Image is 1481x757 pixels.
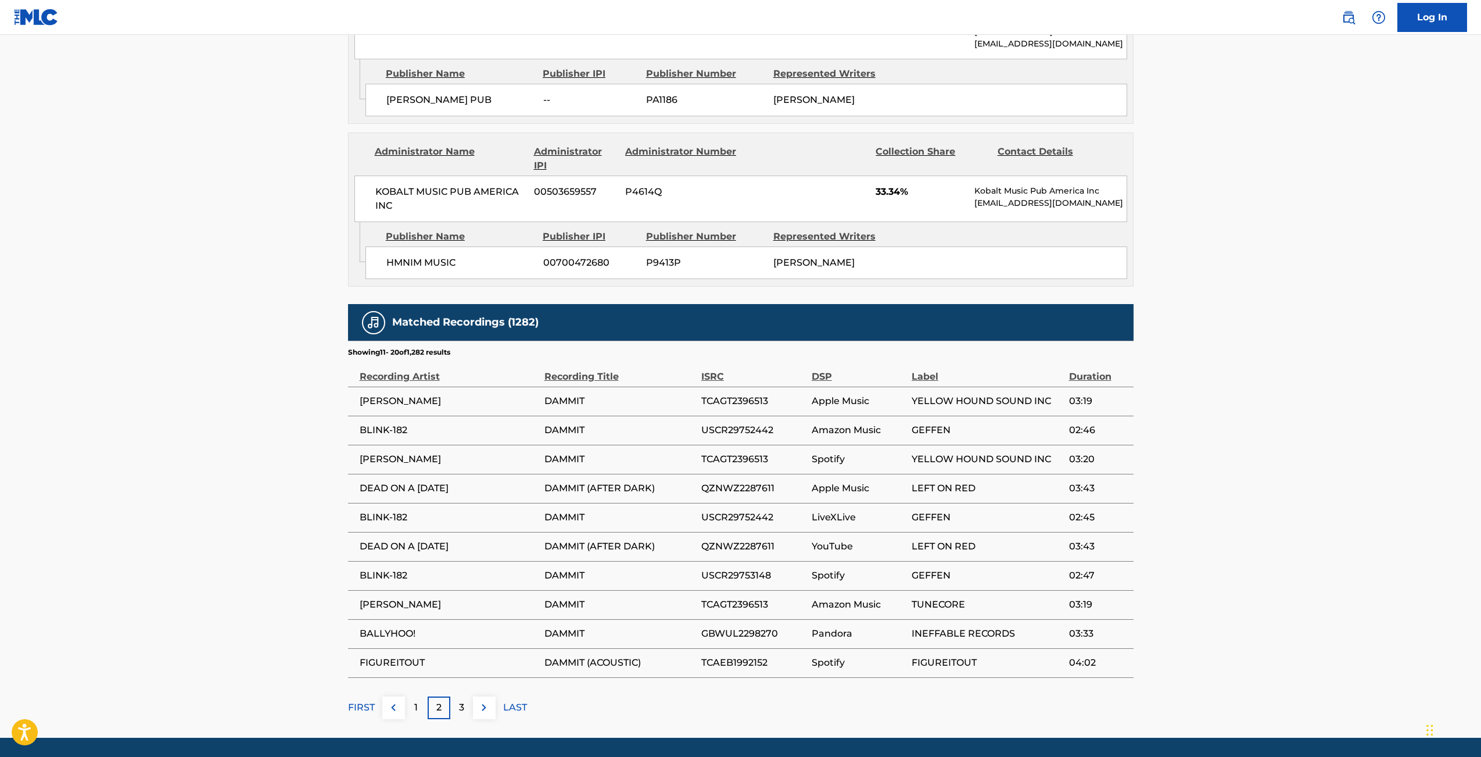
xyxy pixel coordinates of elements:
[812,627,906,641] span: Pandora
[360,510,539,524] span: BLINK-182
[1069,540,1128,554] span: 03:43
[543,230,637,244] div: Publisher IPI
[348,701,375,715] p: FIRST
[360,627,539,641] span: BALLYHOO!
[459,701,464,715] p: 3
[701,452,806,466] span: TCAGT2396513
[544,540,695,554] span: DAMMIT (AFTER DARK)
[348,347,450,358] p: Showing 11 - 20 of 1,282 results
[912,394,1063,408] span: YELLOW HOUND SOUND INC
[646,67,765,81] div: Publisher Number
[360,540,539,554] span: DEAD ON A [DATE]
[1069,452,1128,466] span: 03:20
[436,701,442,715] p: 2
[1372,10,1386,24] img: help
[701,540,806,554] span: QZNWZ2287611
[1337,6,1360,29] a: Public Search
[386,93,535,107] span: [PERSON_NAME] PUB
[912,452,1063,466] span: YELLOW HOUND SOUND INC
[974,185,1126,197] p: Kobalt Music Pub America Inc
[1069,394,1128,408] span: 03:19
[1069,423,1128,437] span: 02:46
[386,256,535,270] span: HMNIM MUSIC
[812,656,906,670] span: Spotify
[812,481,906,495] span: Apple Music
[701,481,806,495] span: QZNWZ2287611
[876,185,966,199] span: 33.34%
[543,256,637,270] span: 00700472680
[1069,656,1128,670] span: 04:02
[360,394,539,408] span: [PERSON_NAME]
[812,394,906,408] span: Apple Music
[625,185,738,199] span: P4614Q
[912,627,1063,641] span: INEFFABLE RECORDS
[544,452,695,466] span: DAMMIT
[974,38,1126,50] p: [EMAIL_ADDRESS][DOMAIN_NAME]
[646,256,765,270] span: P9413P
[773,257,855,268] span: [PERSON_NAME]
[534,145,616,173] div: Administrator IPI
[544,598,695,612] span: DAMMIT
[812,510,906,524] span: LiveXLive
[912,656,1063,670] span: FIGUREITOUT
[773,94,855,105] span: [PERSON_NAME]
[998,145,1110,173] div: Contact Details
[544,569,695,583] span: DAMMIT
[1426,713,1433,748] div: Drag
[773,67,892,81] div: Represented Writers
[386,230,534,244] div: Publisher Name
[534,185,616,199] span: 00503659557
[974,197,1126,209] p: [EMAIL_ADDRESS][DOMAIN_NAME]
[812,598,906,612] span: Amazon Music
[544,394,695,408] span: DAMMIT
[392,316,539,329] h5: Matched Recordings (1282)
[812,423,906,437] span: Amazon Music
[701,423,806,437] span: USCR29752442
[386,701,400,715] img: left
[773,230,892,244] div: Represented Writers
[912,423,1063,437] span: GEFFEN
[912,540,1063,554] span: LEFT ON RED
[375,185,526,213] span: KOBALT MUSIC PUB AMERICA INC
[375,145,525,173] div: Administrator Name
[544,358,695,384] div: Recording Title
[544,423,695,437] span: DAMMIT
[701,358,806,384] div: ISRC
[1069,481,1128,495] span: 03:43
[812,358,906,384] div: DSP
[1069,510,1128,524] span: 02:45
[812,569,906,583] span: Spotify
[1069,598,1128,612] span: 03:19
[1342,10,1356,24] img: search
[360,358,539,384] div: Recording Artist
[367,316,381,330] img: Matched Recordings
[701,394,806,408] span: TCAGT2396513
[503,701,527,715] p: LAST
[1069,569,1128,583] span: 02:47
[544,627,695,641] span: DAMMIT
[701,627,806,641] span: GBWUL2298270
[544,656,695,670] span: DAMMIT (ACOUSTIC)
[876,145,988,173] div: Collection Share
[912,358,1063,384] div: Label
[1069,627,1128,641] span: 03:33
[543,93,637,107] span: --
[701,598,806,612] span: TCAGT2396513
[360,656,539,670] span: FIGUREITOUT
[701,569,806,583] span: USCR29753148
[701,656,806,670] span: TCAEB1992152
[386,67,534,81] div: Publisher Name
[812,452,906,466] span: Spotify
[360,598,539,612] span: [PERSON_NAME]
[625,145,738,173] div: Administrator Number
[360,423,539,437] span: BLINK-182
[1423,701,1481,757] iframe: Chat Widget
[360,569,539,583] span: BLINK-182
[414,701,418,715] p: 1
[544,481,695,495] span: DAMMIT (AFTER DARK)
[912,569,1063,583] span: GEFFEN
[646,230,765,244] div: Publisher Number
[14,9,59,26] img: MLC Logo
[360,481,539,495] span: DEAD ON A [DATE]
